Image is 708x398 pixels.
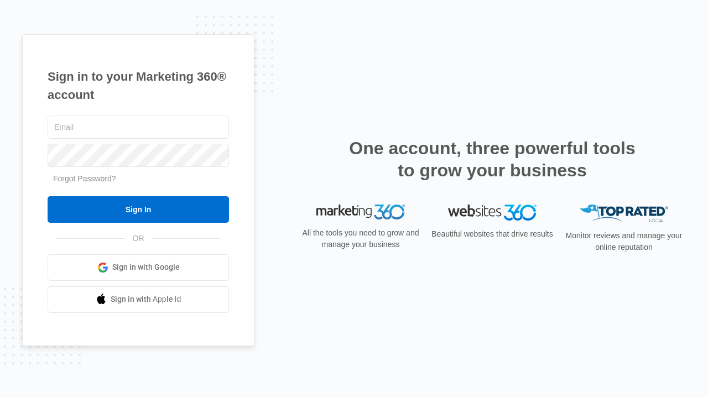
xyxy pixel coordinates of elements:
[580,205,668,223] img: Top Rated Local
[48,286,229,313] a: Sign in with Apple Id
[316,205,405,220] img: Marketing 360
[299,227,423,250] p: All the tools you need to grow and manage your business
[48,254,229,281] a: Sign in with Google
[111,294,181,305] span: Sign in with Apple Id
[48,196,229,223] input: Sign In
[53,174,116,183] a: Forgot Password?
[448,205,537,221] img: Websites 360
[48,67,229,104] h1: Sign in to your Marketing 360® account
[430,228,554,240] p: Beautiful websites that drive results
[112,261,180,273] span: Sign in with Google
[346,137,639,181] h2: One account, three powerful tools to grow your business
[48,116,229,139] input: Email
[125,233,152,244] span: OR
[562,230,686,253] p: Monitor reviews and manage your online reputation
